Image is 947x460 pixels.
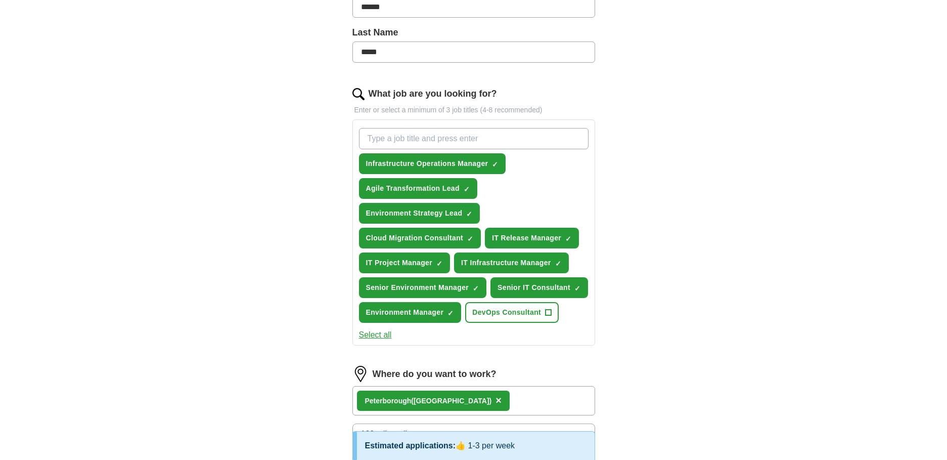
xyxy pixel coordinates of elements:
[366,282,469,293] span: Senior Environment Manager
[498,282,570,293] span: Senior IT Consultant
[369,87,497,101] label: What job are you looking for?
[366,233,464,243] span: Cloud Migration Consultant
[352,26,595,39] label: Last Name
[359,329,392,341] button: Select all
[359,277,487,298] button: Senior Environment Manager✓
[411,397,491,405] span: ([GEOGRAPHIC_DATA])
[352,88,365,100] img: search.png
[472,307,541,318] span: DevOps Consultant
[359,253,450,273] button: IT Project Manager✓
[485,228,579,248] button: IT Release Manager✓
[461,258,551,268] span: IT Infrastructure Manager
[492,233,561,243] span: IT Release Manager
[574,284,580,292] span: ✓
[366,208,463,219] span: Environment Strategy Lead
[365,396,492,406] div: orough
[352,424,595,445] button: 100 mile radius
[467,235,473,243] span: ✓
[352,105,595,115] p: Enter or select a minimum of 3 job titles (4-8 recommended)
[352,366,369,382] img: location.png
[465,302,559,323] button: DevOps Consultant
[361,428,416,440] span: 100 mile radius
[436,260,442,268] span: ✓
[495,395,502,406] span: ×
[359,128,589,149] input: Type a job title and press enter
[473,284,479,292] span: ✓
[365,441,456,450] span: Estimated applications:
[565,235,571,243] span: ✓
[447,309,454,317] span: ✓
[366,158,488,169] span: Infrastructure Operations Manager
[359,228,481,248] button: Cloud Migration Consultant✓
[492,160,498,169] span: ✓
[466,210,472,218] span: ✓
[359,302,462,323] button: Environment Manager✓
[373,367,497,381] label: Where do you want to work?
[366,258,433,268] span: IT Project Manager
[359,153,506,174] button: Infrastructure Operations Manager✓
[490,277,588,298] button: Senior IT Consultant✓
[464,185,470,193] span: ✓
[365,397,387,405] strong: Peterb
[366,307,444,318] span: Environment Manager
[454,253,569,273] button: IT Infrastructure Manager✓
[366,183,460,194] span: Agile Transformation Lead
[495,393,502,408] button: ×
[555,260,561,268] span: ✓
[456,441,515,450] span: 👍 1-3 per week
[359,178,477,199] button: Agile Transformation Lead✓
[359,203,480,224] button: Environment Strategy Lead✓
